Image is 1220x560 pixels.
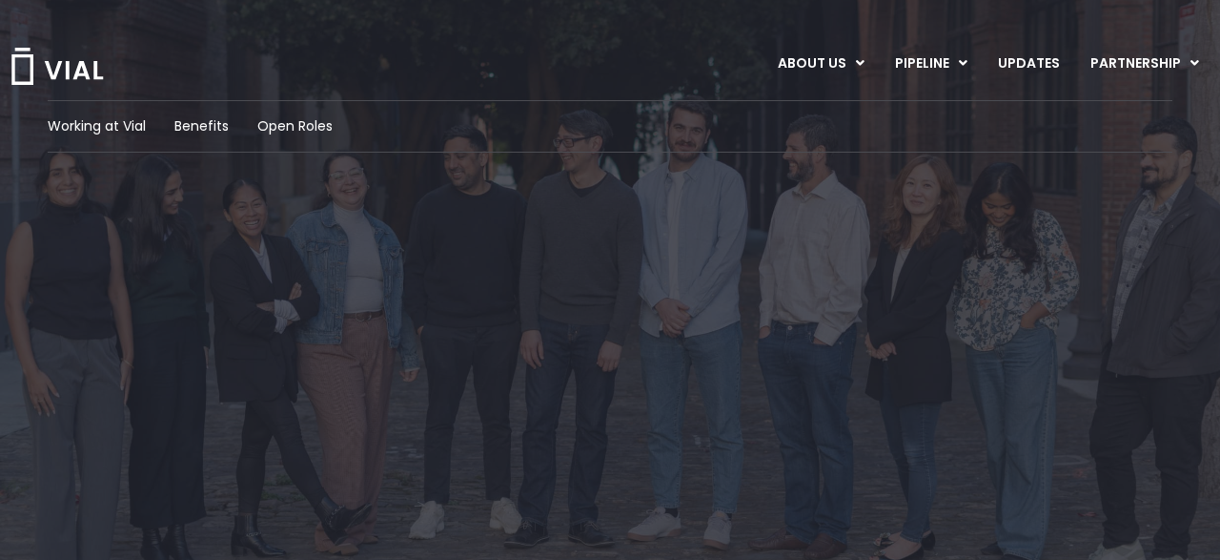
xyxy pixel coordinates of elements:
a: UPDATES [983,48,1074,80]
img: Vial Logo [10,48,105,85]
a: Open Roles [257,116,333,136]
a: Working at Vial [48,116,146,136]
a: ABOUT USMenu Toggle [762,48,879,80]
a: Benefits [174,116,229,136]
a: PIPELINEMenu Toggle [880,48,982,80]
a: PARTNERSHIPMenu Toggle [1075,48,1214,80]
